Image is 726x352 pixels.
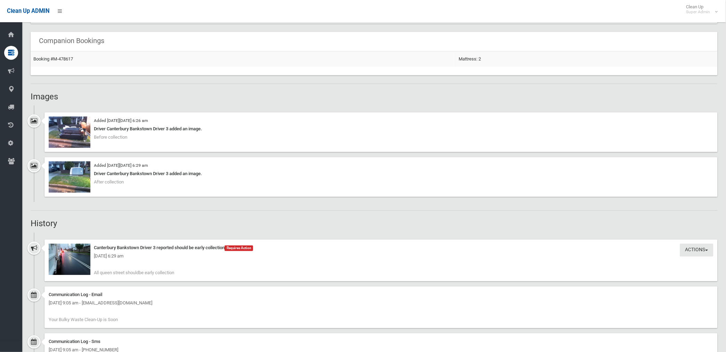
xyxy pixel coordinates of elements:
h2: Images [31,92,718,101]
header: Companion Bookings [31,34,113,48]
img: 2025-08-2106.26.204845174272077055372.jpg [49,116,90,148]
span: Your Bulky Waste Clean-Up is Soon [49,317,118,322]
span: Requires Action [225,245,253,251]
div: [DATE] 9:05 am - [EMAIL_ADDRESS][DOMAIN_NAME] [49,299,713,307]
h2: History [31,219,718,228]
div: Driver Canterbury Bankstown Driver 3 added an image. [49,125,713,133]
span: All queen street shouldbe early collection [94,270,174,275]
a: Booking #M-478617 [33,56,73,62]
div: Driver Canterbury Bankstown Driver 3 added an image. [49,170,713,178]
small: Added [DATE][DATE] 6:26 am [94,118,148,123]
small: Super Admin [686,9,710,15]
img: 2025-08-2106.28.518050677816019039769.jpg [49,161,90,193]
span: Clean Up [683,4,717,15]
td: Mattress: 2 [456,51,718,67]
span: Clean Up ADMIN [7,8,49,14]
div: Canterbury Bankstown Driver 3 reported should be early collection [49,244,713,252]
span: Before collection [94,134,127,140]
img: 2025-08-2106.26.315889562992513816123.jpg [49,244,90,275]
div: Communication Log - Sms [49,337,713,346]
button: Actions [680,244,713,256]
div: [DATE] 6:29 am [49,252,713,260]
span: After collection [94,179,124,185]
div: Communication Log - Email [49,290,713,299]
small: Added [DATE][DATE] 6:29 am [94,163,148,168]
